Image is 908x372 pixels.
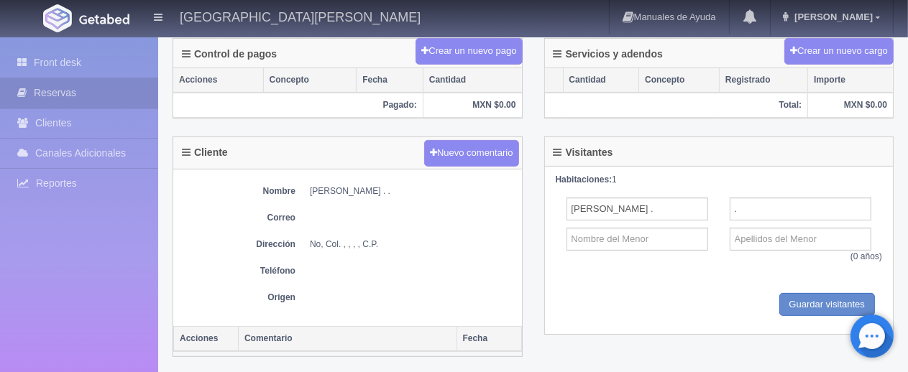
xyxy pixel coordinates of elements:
img: Getabed [79,14,129,24]
div: 1 [556,174,883,186]
dd: [PERSON_NAME] . . [310,185,515,197]
strong: Habitaciones: [556,175,613,185]
h4: Control de pagos [182,49,277,60]
input: Nombre del Adulto [567,197,708,220]
th: MXN $0.00 [808,93,893,118]
th: Acciones [173,68,263,93]
dt: Nombre [180,185,295,197]
th: Cantidad [423,68,521,93]
button: Nuevo comentario [424,140,519,167]
dt: Correo [180,212,295,224]
h4: Servicios y adendos [554,49,663,60]
th: Pagado: [173,93,423,118]
button: Crear un nuevo pago [416,38,522,65]
input: Guardar visitantes [779,293,876,317]
th: Comentario [239,326,457,351]
button: Crear un nuevo cargo [784,38,894,65]
th: Fecha [457,326,521,351]
th: Registrado [719,68,807,93]
th: Total: [545,93,808,118]
th: Cantidad [563,68,639,93]
img: Getabed [43,4,72,32]
th: Concepto [639,68,720,93]
input: Apellidos del Menor [730,228,871,251]
h4: Cliente [182,147,228,158]
dd: No, Col. , , , , C.P. [310,238,515,251]
th: MXN $0.00 [423,93,521,118]
th: Concepto [263,68,357,93]
dt: Dirección [180,238,295,251]
th: Acciones [174,326,239,351]
input: Nombre del Menor [567,228,708,251]
h4: Visitantes [554,147,613,158]
dt: Origen [180,292,295,304]
input: Apellidos del Adulto [730,197,871,220]
dt: Teléfono [180,265,295,277]
h4: [GEOGRAPHIC_DATA][PERSON_NAME] [180,7,421,25]
th: Fecha [357,68,423,93]
th: Importe [808,68,893,93]
span: [PERSON_NAME] [791,11,873,22]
